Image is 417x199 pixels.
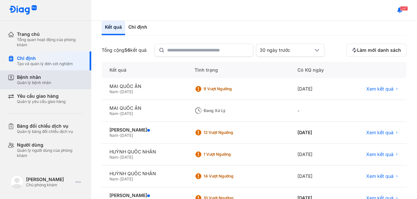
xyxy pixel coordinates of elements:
[118,111,120,116] span: -
[17,142,83,148] div: Người dùng
[109,192,179,198] div: [PERSON_NAME]
[17,123,73,129] div: Bảng đối chiếu dịch vụ
[109,133,118,138] span: Nam
[118,89,120,94] span: -
[204,108,256,113] div: Đang xử lý
[290,62,344,78] div: Có KQ ngày
[118,133,120,138] span: -
[102,62,187,78] div: Kết quả
[17,61,73,66] div: Tạo và quản lý đơn xét nghiệm
[109,177,118,181] span: Nam
[120,177,133,181] span: [DATE]
[17,148,83,158] div: Quản lý người dùng của phòng khám
[109,155,118,160] span: Nam
[290,100,344,122] div: -
[109,171,179,177] div: HUỲNH QUỐC NHÂN
[260,47,313,53] div: 30 ngày trước
[120,89,133,94] span: [DATE]
[366,86,394,92] span: Xem kết quả
[17,99,65,104] div: Quản lý yêu cầu giao hàng
[204,86,256,92] div: 9 Vượt ngưỡng
[204,174,256,179] div: 14 Vượt ngưỡng
[109,111,118,116] span: Nam
[26,177,73,182] div: [PERSON_NAME]
[102,20,125,35] div: Kết quả
[290,144,344,165] div: [DATE]
[120,133,133,138] span: [DATE]
[125,20,151,35] div: Chỉ định
[366,151,394,157] span: Xem kết quả
[366,130,394,135] span: Xem kết quả
[118,155,120,160] span: -
[346,44,407,57] button: Làm mới danh sách
[17,31,83,37] div: Trang chủ
[109,89,118,94] span: Nam
[9,5,37,15] img: logo
[400,6,408,11] span: 247
[10,176,23,189] img: logo
[26,182,73,188] div: Chủ phòng khám
[118,177,120,181] span: -
[17,37,83,48] div: Tổng quan hoạt động của phòng khám
[290,165,344,187] div: [DATE]
[17,129,73,134] div: Quản lý bảng đối chiếu dịch vụ
[102,47,147,53] div: Tổng cộng kết quả
[124,47,130,53] span: 56
[366,173,394,179] span: Xem kết quả
[290,122,344,144] div: [DATE]
[120,155,133,160] span: [DATE]
[17,74,51,80] div: Bệnh nhân
[290,78,344,100] div: [DATE]
[17,55,73,61] div: Chỉ định
[17,93,65,99] div: Yêu cầu giao hàng
[109,127,179,133] div: [PERSON_NAME]
[120,111,133,116] span: [DATE]
[17,80,51,85] div: Quản lý bệnh nhân
[187,62,290,78] div: Tình trạng
[204,130,256,135] div: 12 Vượt ngưỡng
[204,152,256,157] div: 1 Vượt ngưỡng
[109,149,179,155] div: HUỲNH QUỐC NHÂN
[109,105,179,111] div: MAI QUỐC ẤN
[357,47,401,53] span: Làm mới danh sách
[109,83,179,89] div: MAI QUỐC ẤN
